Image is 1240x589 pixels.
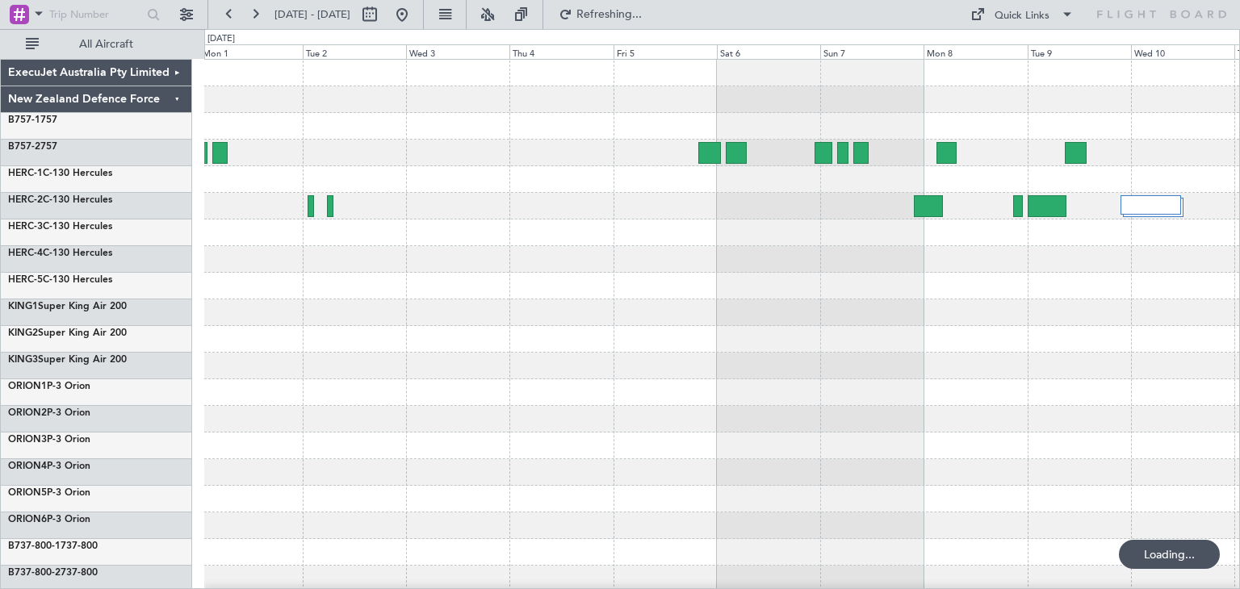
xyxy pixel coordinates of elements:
[8,435,90,445] a: ORION3P-3 Orion
[8,568,98,578] a: B737-800-2737-800
[8,249,43,258] span: HERC-4
[303,44,406,59] div: Tue 2
[8,302,38,311] span: KING1
[42,39,170,50] span: All Aircraft
[717,44,820,59] div: Sat 6
[995,8,1049,24] div: Quick Links
[576,9,643,20] span: Refreshing...
[8,515,47,524] span: ORION6
[8,169,43,178] span: HERC-1
[199,44,303,59] div: Mon 1
[8,328,127,338] a: KING2Super King Air 200
[8,541,61,551] span: B737-800-1
[1028,44,1131,59] div: Tue 9
[8,435,47,445] span: ORION3
[8,328,38,338] span: KING2
[8,195,43,205] span: HERC-2
[8,515,90,524] a: ORION6P-3 Orion
[509,44,613,59] div: Thu 4
[49,2,142,27] input: Trip Number
[8,302,127,311] a: KING1Super King Air 200
[8,249,112,258] a: HERC-4C-130 Hercules
[8,115,40,125] span: B757-1
[8,355,38,365] span: KING3
[8,169,112,178] a: HERC-1C-130 Hercules
[8,408,47,418] span: ORION2
[1119,540,1220,569] div: Loading...
[614,44,717,59] div: Fri 5
[820,44,924,59] div: Sun 7
[8,355,127,365] a: KING3Super King Air 200
[551,2,648,27] button: Refreshing...
[8,222,112,232] a: HERC-3C-130 Hercules
[8,142,40,152] span: B757-2
[8,142,57,152] a: B757-2757
[8,382,90,391] a: ORION1P-3 Orion
[8,568,61,578] span: B737-800-2
[18,31,175,57] button: All Aircraft
[1131,44,1234,59] div: Wed 10
[406,44,509,59] div: Wed 3
[8,275,112,285] a: HERC-5C-130 Hercules
[8,195,112,205] a: HERC-2C-130 Hercules
[207,32,235,46] div: [DATE]
[8,488,90,498] a: ORION5P-3 Orion
[274,7,350,22] span: [DATE] - [DATE]
[8,462,90,471] a: ORION4P-3 Orion
[8,115,57,125] a: B757-1757
[8,488,47,498] span: ORION5
[8,408,90,418] a: ORION2P-3 Orion
[8,382,47,391] span: ORION1
[8,222,43,232] span: HERC-3
[8,462,47,471] span: ORION4
[8,275,43,285] span: HERC-5
[924,44,1027,59] div: Mon 8
[8,541,98,551] a: B737-800-1737-800
[962,2,1082,27] button: Quick Links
